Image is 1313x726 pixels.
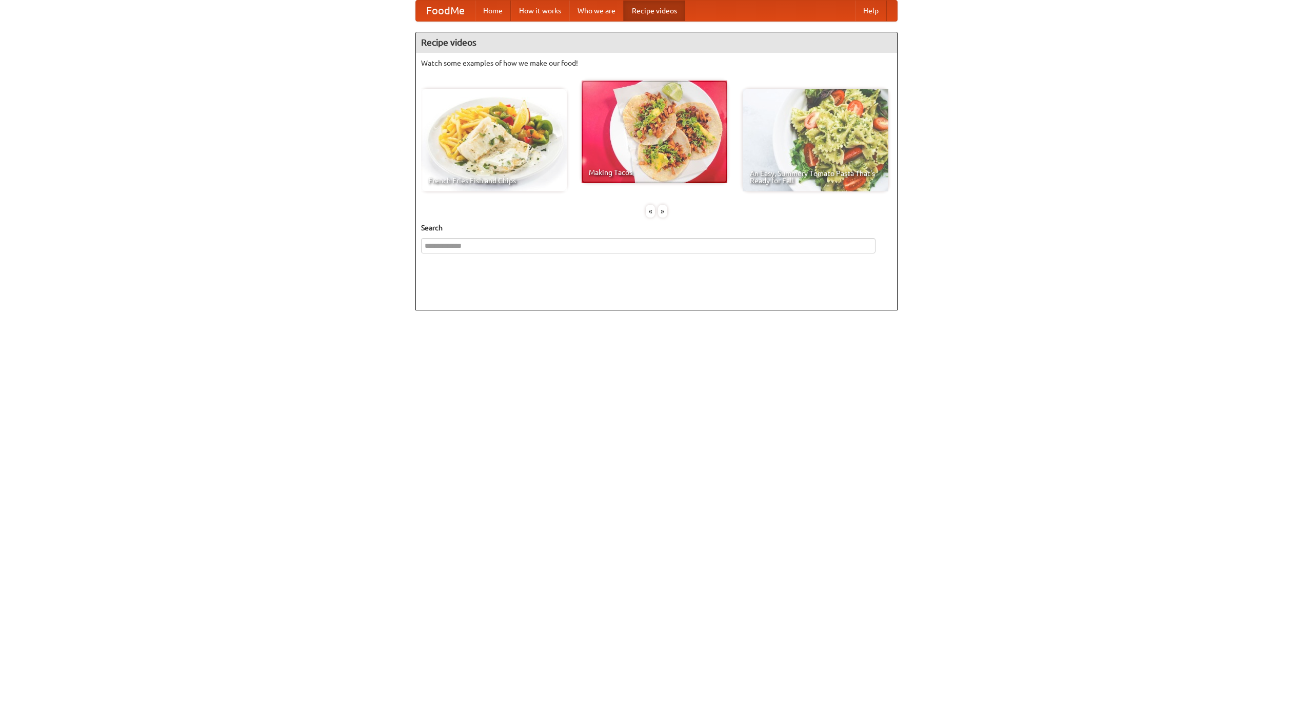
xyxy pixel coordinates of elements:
[421,223,892,233] h5: Search
[624,1,685,21] a: Recipe videos
[511,1,569,21] a: How it works
[855,1,887,21] a: Help
[416,1,475,21] a: FoodMe
[475,1,511,21] a: Home
[750,170,881,184] span: An Easy, Summery Tomato Pasta That's Ready for Fall
[416,32,897,53] h4: Recipe videos
[421,58,892,68] p: Watch some examples of how we make our food!
[646,205,655,218] div: «
[582,81,727,183] a: Making Tacos
[658,205,667,218] div: »
[428,177,560,184] span: French Fries Fish and Chips
[589,169,720,176] span: Making Tacos
[743,89,888,191] a: An Easy, Summery Tomato Pasta That's Ready for Fall
[569,1,624,21] a: Who we are
[421,89,567,191] a: French Fries Fish and Chips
